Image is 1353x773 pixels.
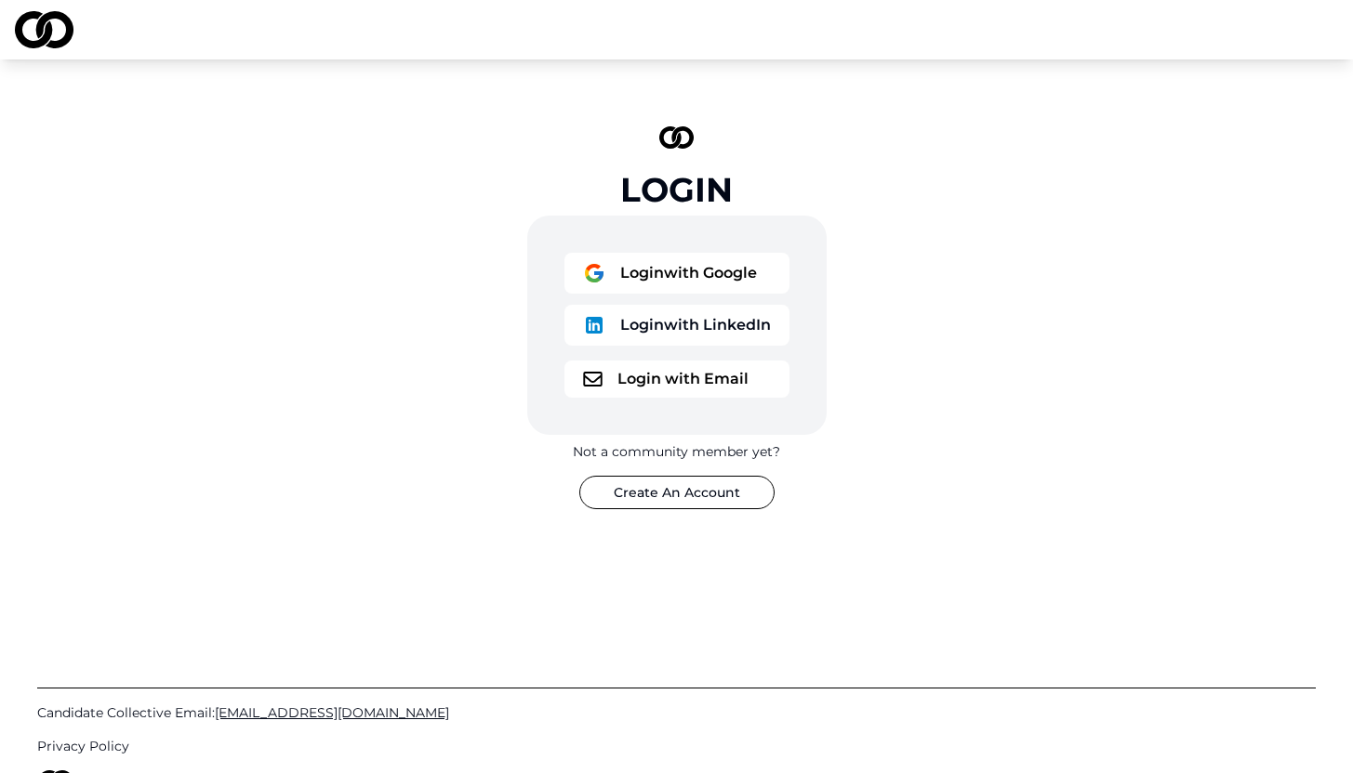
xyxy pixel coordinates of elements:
[15,11,73,48] img: logo
[215,704,449,721] span: [EMAIL_ADDRESS][DOMAIN_NAME]
[620,171,733,208] div: Login
[564,360,789,398] button: logoLogin with Email
[37,737,1316,755] a: Privacy Policy
[37,703,1316,722] a: Candidate Collective Email:[EMAIL_ADDRESS][DOMAIN_NAME]
[579,476,775,509] button: Create An Account
[564,253,789,294] button: logoLoginwith Google
[573,442,780,461] div: Not a community member yet?
[583,262,605,284] img: logo
[583,372,603,386] img: logo
[564,305,789,346] button: logoLoginwith LinkedIn
[583,314,605,336] img: logo
[659,126,695,149] img: logo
